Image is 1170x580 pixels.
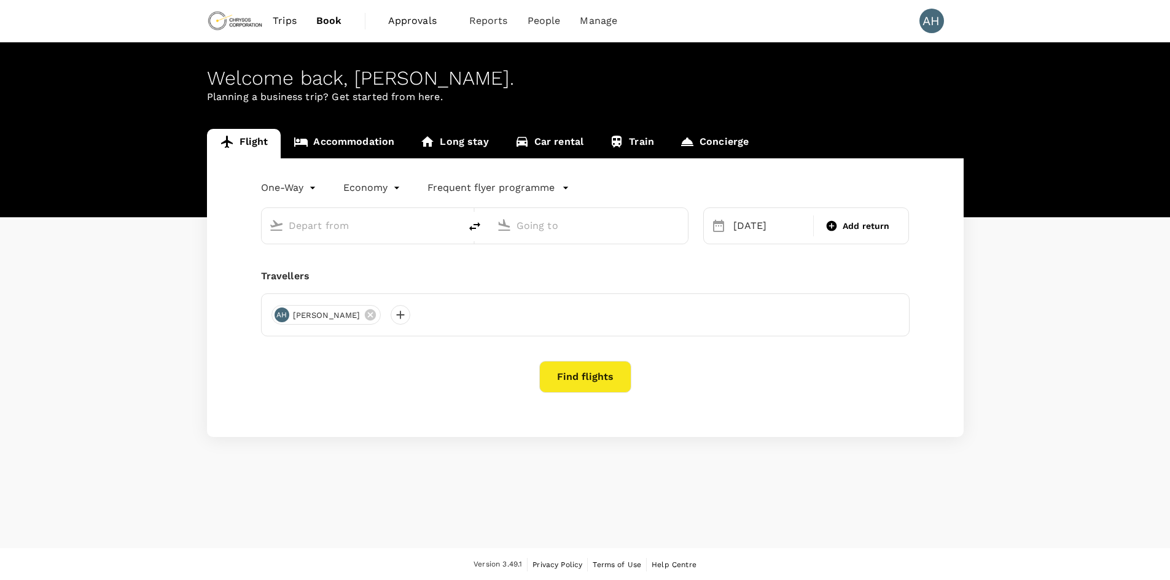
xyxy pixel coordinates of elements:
div: AH [919,9,944,33]
div: AH [275,307,289,322]
span: Terms of Use [593,560,641,569]
p: Planning a business trip? Get started from here. [207,90,964,104]
a: Flight [207,129,281,158]
img: Chrysos Corporation [207,7,263,34]
div: Travellers [261,269,910,284]
div: One-Way [261,178,319,198]
span: Manage [580,14,617,28]
button: Open [679,224,682,226]
a: Privacy Policy [532,558,582,571]
span: Book [316,14,342,28]
input: Going to [517,216,662,235]
button: Open [451,224,454,226]
span: Approvals [388,14,450,28]
a: Train [596,129,667,158]
span: Add return [843,220,890,233]
div: [DATE] [728,214,811,238]
a: Terms of Use [593,558,641,571]
div: AH[PERSON_NAME] [271,305,381,325]
span: Reports [469,14,508,28]
input: Depart from [289,216,434,235]
span: Version 3.49.1 [474,559,522,571]
p: Frequent flyer programme [427,180,555,195]
span: Privacy Policy [532,560,582,569]
span: People [528,14,561,28]
a: Accommodation [281,129,407,158]
div: Economy [343,178,403,198]
button: Find flights [539,361,631,393]
span: Help Centre [652,560,696,569]
a: Car rental [502,129,597,158]
div: Welcome back , [PERSON_NAME] . [207,67,964,90]
span: [PERSON_NAME] [286,309,368,322]
a: Concierge [667,129,762,158]
a: Long stay [407,129,501,158]
span: Trips [273,14,297,28]
button: delete [460,212,489,241]
a: Help Centre [652,558,696,571]
button: Frequent flyer programme [427,180,569,195]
